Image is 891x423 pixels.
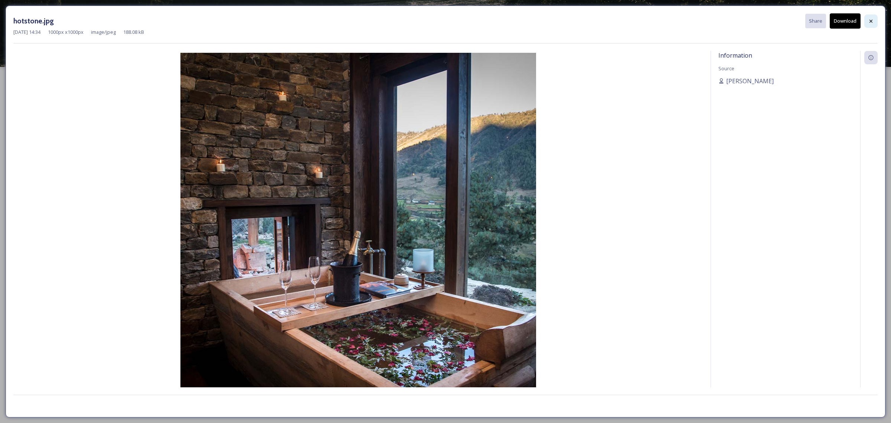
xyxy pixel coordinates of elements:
span: [DATE] 14:34 [13,29,40,36]
span: 188.08 kB [123,29,144,36]
span: Source [718,65,734,72]
span: image/jpeg [91,29,116,36]
span: Information [718,51,752,59]
h3: hotstone.jpg [13,16,54,26]
img: hotstone.jpg [13,53,703,409]
button: Download [830,13,861,29]
button: Share [805,14,826,28]
span: [PERSON_NAME] [726,77,774,85]
span: 1000 px x 1000 px [48,29,84,36]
